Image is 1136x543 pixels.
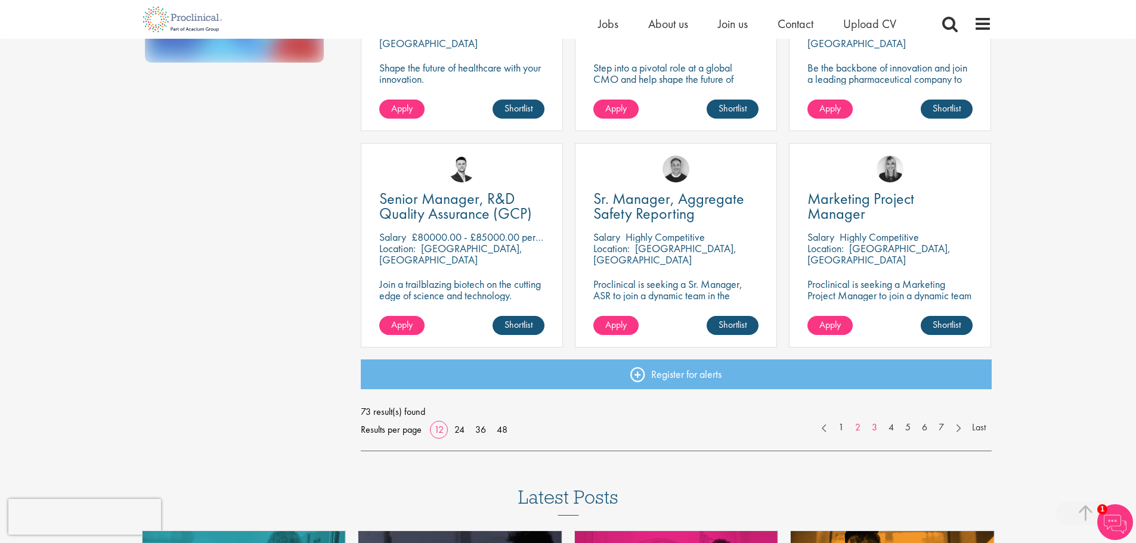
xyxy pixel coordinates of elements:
a: Shortlist [493,316,544,335]
span: Apply [819,102,841,114]
p: Shape the future of healthcare with your innovation. [379,62,544,85]
a: Upload CV [843,16,896,32]
span: Senior Manager, R&D Quality Assurance (GCP) [379,188,532,224]
a: Apply [593,100,639,119]
a: 4 [883,421,900,435]
a: Apply [807,316,853,335]
a: Senior Manager, R&D Quality Assurance (GCP) [379,191,544,221]
p: Highly Competitive [840,230,919,244]
a: Contact [778,16,813,32]
img: Janelle Jones [877,156,903,182]
span: Location: [379,241,416,255]
span: Salary [807,230,834,244]
iframe: reCAPTCHA [8,499,161,535]
a: Shortlist [921,316,973,335]
a: 6 [916,421,933,435]
p: Highly Competitive [626,230,705,244]
span: Salary [379,230,406,244]
a: About us [648,16,688,32]
span: Apply [605,318,627,331]
a: Apply [807,100,853,119]
p: Step into a pivotal role at a global CMO and help shape the future of healthcare manufacturing. [593,62,759,96]
span: Apply [819,318,841,331]
span: Marketing Project Manager [807,188,914,224]
h3: Latest Posts [518,487,618,516]
a: 1 [832,421,850,435]
a: Sr. Manager, Aggregate Safety Reporting [593,191,759,221]
a: 24 [450,423,469,436]
span: Sr. Manager, Aggregate Safety Reporting [593,188,744,224]
a: 2 [849,421,866,435]
a: Register for alerts [361,359,992,389]
img: Joshua Godden [448,156,475,182]
a: Jobs [598,16,618,32]
p: [GEOGRAPHIC_DATA], [GEOGRAPHIC_DATA] [807,241,951,266]
span: 73 result(s) found [361,403,992,421]
span: 1 [1097,504,1107,514]
a: Shortlist [707,316,759,335]
a: 12 [430,423,448,436]
p: [GEOGRAPHIC_DATA], [GEOGRAPHIC_DATA] [379,241,522,266]
span: Apply [605,102,627,114]
p: Proclinical is seeking a Sr. Manager, ASR to join a dynamic team in the oncology and pharmaceutic... [593,278,759,312]
span: Results per page [361,421,422,439]
img: Chatbot [1097,504,1133,540]
a: Marketing Project Manager [807,191,973,221]
span: Location: [807,241,844,255]
a: 3 [866,421,883,435]
a: Join us [718,16,748,32]
a: 36 [471,423,490,436]
span: Apply [391,102,413,114]
a: Apply [379,100,425,119]
img: Bo Forsen [663,156,689,182]
a: Shortlist [493,100,544,119]
a: Apply [379,316,425,335]
a: 48 [493,423,512,436]
a: Shortlist [921,100,973,119]
p: [GEOGRAPHIC_DATA], [GEOGRAPHIC_DATA] [593,241,736,266]
p: Join a trailblazing biotech on the cutting edge of science and technology. [379,278,544,301]
span: Apply [391,318,413,331]
p: Proclinical is seeking a Marketing Project Manager to join a dynamic team in [GEOGRAPHIC_DATA], [... [807,278,973,324]
span: Salary [593,230,620,244]
a: 5 [899,421,917,435]
a: 7 [933,421,950,435]
span: Location: [593,241,630,255]
a: Last [966,421,992,435]
a: Apply [593,316,639,335]
a: Shortlist [707,100,759,119]
p: Be the backbone of innovation and join a leading pharmaceutical company to help keep life-changin... [807,62,973,107]
p: £80000.00 - £85000.00 per annum [411,230,565,244]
